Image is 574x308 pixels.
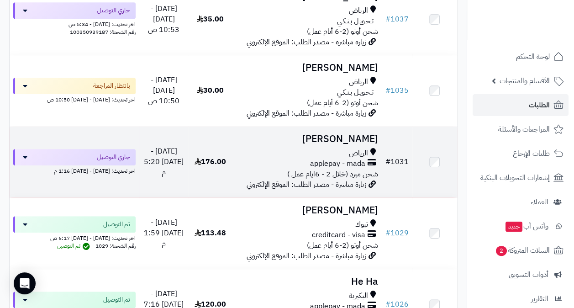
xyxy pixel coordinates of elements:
span: زيارة مباشرة - مصدر الطلب: الموقع الإلكتروني [247,250,366,261]
span: الرياض [349,5,368,16]
span: تم التوصيل [57,242,92,250]
span: بانتظار المراجعة [93,81,130,90]
span: تـحـويـل بـنـكـي [337,16,374,27]
a: لوحة التحكم [473,46,569,68]
span: 35.00 [197,14,224,25]
h3: [PERSON_NAME] [237,63,378,73]
span: جاري التوصيل [97,153,130,162]
h3: He Ha [237,276,378,287]
span: البكيرية [349,291,368,301]
span: تم التوصيل [103,295,130,304]
span: زيارة مباشرة - مصدر الطلب: الموقع الإلكتروني [247,37,366,48]
span: العملاء [531,196,548,208]
span: الرياض [349,77,368,87]
span: لوحة التحكم [516,50,550,63]
a: طلبات الإرجاع [473,143,569,165]
span: وآتس آب [505,220,548,233]
span: # [385,156,390,167]
span: زيارة مباشرة - مصدر الطلب: الموقع الإلكتروني [247,179,366,190]
span: أدوات التسويق [509,268,548,281]
div: اخر تحديث: [DATE] - 5:34 ص [13,19,136,28]
span: شحن أوتو (2-6 أيام عمل) [307,97,378,108]
a: إشعارات التحويلات البنكية [473,167,569,189]
img: logo-2.png [512,13,565,32]
a: الطلبات [473,94,569,116]
span: الرياض [349,148,368,159]
h3: [PERSON_NAME] [237,134,378,144]
span: المراجعات والأسئلة [498,123,550,136]
span: رقم الشحنة: 1029 [95,242,136,250]
span: 176.00 [195,156,226,167]
a: العملاء [473,191,569,213]
span: [DATE] - [DATE] 1:59 م [144,217,184,249]
span: زيارة مباشرة - مصدر الطلب: الموقع الإلكتروني [247,108,366,119]
a: #1035 [385,85,409,96]
a: المراجعات والأسئلة [473,118,569,140]
span: [DATE] - [DATE] 10:53 ص [148,3,179,35]
a: #1037 [385,14,409,25]
span: # [385,14,390,25]
div: اخر تحديث: [DATE] - [DATE] 1:16 م [13,165,136,175]
span: [DATE] - [DATE] 10:50 ص [148,74,179,106]
div: Open Intercom Messenger [14,272,36,294]
span: رقم الشحنة: 100350939187 [70,28,136,36]
span: creditcard - visa [312,230,365,240]
a: #1031 [385,156,409,167]
span: 30.00 [197,85,224,96]
span: تم التوصيل [103,220,130,229]
a: السلات المتروكة2 [473,239,569,261]
span: [DATE] - [DATE] 5:20 م [144,146,184,178]
a: أدوات التسويق [473,264,569,286]
span: # [385,228,390,239]
span: جاري التوصيل [97,6,130,15]
span: 2 [495,245,507,256]
span: شحن أوتو (2-6 أيام عمل) [307,26,378,37]
span: تبوك [355,219,368,230]
div: اخر تحديث: [DATE] - [DATE] 10:50 ص [13,94,136,104]
h3: [PERSON_NAME] [237,205,378,216]
div: اخر تحديث: [DATE] - [DATE] 6:17 ص [13,233,136,242]
span: إشعارات التحويلات البنكية [480,171,550,184]
span: شحن أوتو (2-6 أيام عمل) [307,240,378,251]
span: السلات المتروكة [495,244,550,257]
a: وآتس آبجديد [473,215,569,237]
span: الطلبات [529,99,550,112]
span: applepay - mada [310,159,365,169]
span: التقارير [531,292,548,305]
span: تـحـويـل بـنـكـي [337,87,374,98]
span: # [385,85,390,96]
span: طلبات الإرجاع [513,147,550,160]
a: #1029 [385,228,409,239]
span: 113.48 [195,228,226,239]
span: شحن مبرد (خلال 2 - 6ايام عمل ) [287,169,378,180]
span: الأقسام والمنتجات [500,74,550,87]
span: جديد [506,222,522,232]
